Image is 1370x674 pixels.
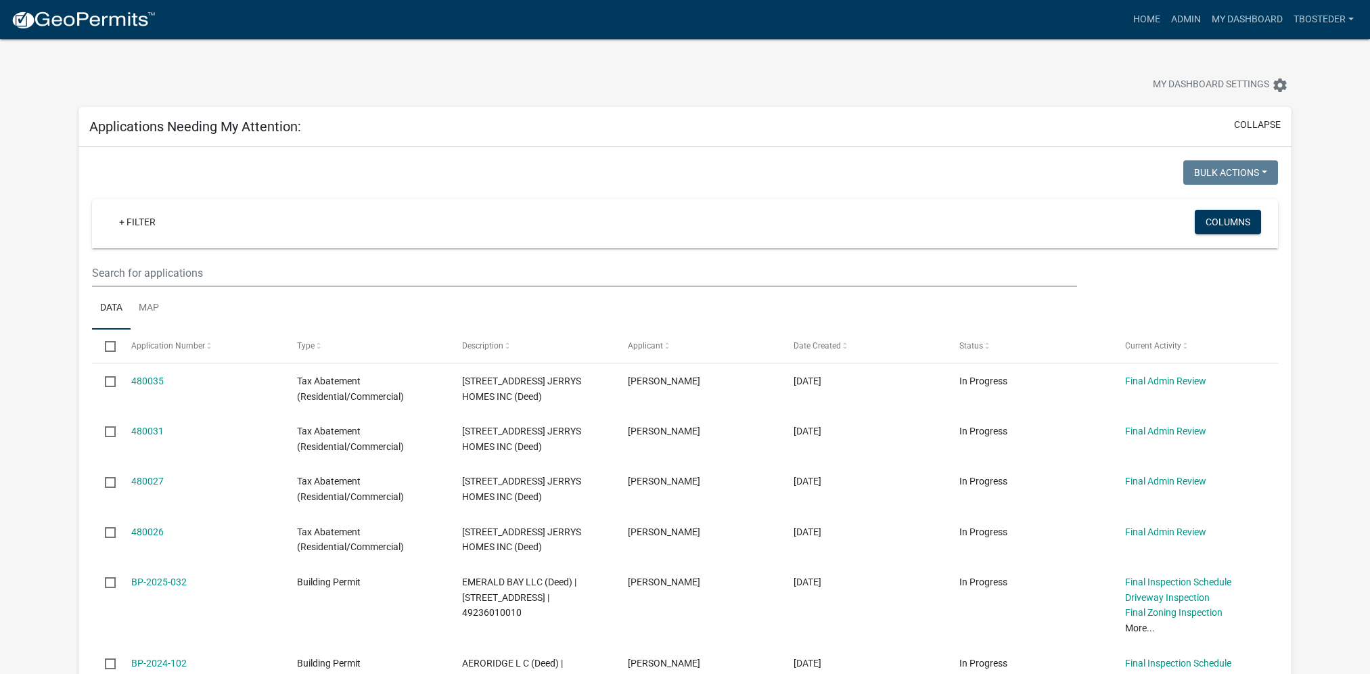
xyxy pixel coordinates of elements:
a: 480031 [131,426,164,436]
datatable-header-cell: Status [946,330,1112,362]
a: 480027 [131,476,164,487]
a: BP-2024-102 [131,658,187,669]
a: Home [1128,7,1166,32]
datatable-header-cell: Current Activity [1112,330,1277,362]
span: 07/31/2024 [794,658,821,669]
span: Building Permit [297,577,361,587]
span: 307 N 19TH ST JERRYS HOMES INC (Deed) [462,526,581,553]
span: In Progress [959,476,1007,487]
a: My Dashboard [1206,7,1288,32]
span: Tax Abatement (Residential/Commercial) [297,426,404,452]
button: Bulk Actions [1183,160,1278,185]
a: Final Admin Review [1125,476,1206,487]
h5: Applications Needing My Attention: [89,118,301,135]
a: Final Zoning Inspection [1125,607,1223,618]
a: Admin [1166,7,1206,32]
span: In Progress [959,426,1007,436]
span: Tax Abatement (Residential/Commercial) [297,476,404,502]
a: BP-2025-032 [131,577,187,587]
a: Final Admin Review [1125,426,1206,436]
button: My Dashboard Settingssettings [1142,72,1299,98]
span: My Dashboard Settings [1153,77,1269,93]
span: adam [628,376,700,386]
span: In Progress [959,526,1007,537]
span: 313 N 19TH ST JERRYS HOMES INC (Deed) [462,426,581,452]
a: Final Inspection Schedule [1125,658,1231,669]
span: Tax Abatement (Residential/Commercial) [297,526,404,553]
input: Search for applications [92,259,1076,287]
span: In Progress [959,658,1007,669]
button: collapse [1234,118,1281,132]
a: Final Admin Review [1125,526,1206,537]
datatable-header-cell: Date Created [781,330,946,362]
span: Description [462,341,503,351]
datatable-header-cell: Application Number [118,330,284,362]
span: adam [628,426,700,436]
span: 305 N 19TH ST JERRYS HOMES INC (Deed) [462,376,581,402]
span: 09/17/2025 [794,526,821,537]
span: tyler [628,658,700,669]
span: adam [628,526,700,537]
a: Data [92,287,131,330]
button: Columns [1195,210,1261,234]
span: In Progress [959,376,1007,386]
a: Driveway Inspection [1125,592,1210,603]
span: Date Created [794,341,841,351]
span: 09/17/2025 [794,476,821,487]
a: Final Admin Review [1125,376,1206,386]
span: Current Activity [1125,341,1181,351]
i: settings [1272,77,1288,93]
a: 480026 [131,526,164,537]
span: 09/17/2025 [794,376,821,386]
span: adam [628,476,700,487]
a: Final Inspection Schedule [1125,577,1231,587]
span: Status [959,341,983,351]
span: 311 N 19TH ST JERRYS HOMES INC (Deed) [462,476,581,502]
a: More... [1125,623,1155,633]
span: EMERALD BAY LLC (Deed) | 2103 N JEFFERSON WAY | 49236010010 [462,577,576,619]
span: Application Number [131,341,205,351]
span: 09/17/2025 [794,426,821,436]
span: 01/14/2025 [794,577,821,587]
datatable-header-cell: Type [283,330,449,362]
span: Applicant [628,341,663,351]
datatable-header-cell: Select [92,330,118,362]
span: In Progress [959,577,1007,587]
datatable-header-cell: Description [449,330,615,362]
span: Building Permit [297,658,361,669]
a: Map [131,287,167,330]
a: tbosteder [1288,7,1359,32]
datatable-header-cell: Applicant [615,330,781,362]
a: 480035 [131,376,164,386]
a: + Filter [108,210,166,234]
span: Angie Steigerwald [628,577,700,587]
span: Type [297,341,315,351]
span: Tax Abatement (Residential/Commercial) [297,376,404,402]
